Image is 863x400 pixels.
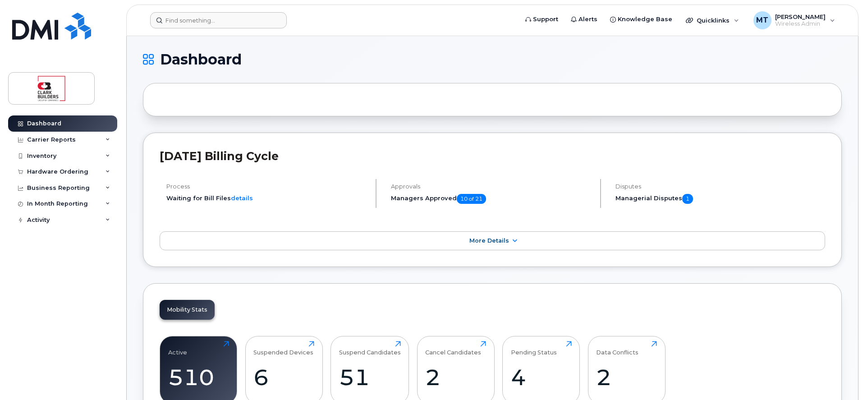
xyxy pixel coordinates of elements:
h4: Disputes [615,183,825,190]
div: Data Conflicts [596,341,638,356]
a: details [231,194,253,202]
div: 510 [168,364,229,391]
span: More Details [469,237,509,244]
div: Suspend Candidates [339,341,401,356]
div: Suspended Devices [253,341,313,356]
div: Cancel Candidates [425,341,481,356]
a: Pending Status4 [511,341,572,399]
div: 2 [596,364,657,391]
div: Pending Status [511,341,557,356]
div: 4 [511,364,572,391]
h4: Approvals [391,183,592,190]
h2: [DATE] Billing Cycle [160,149,825,163]
li: Waiting for Bill Files [166,194,368,202]
div: 51 [339,364,401,391]
a: Cancel Candidates2 [425,341,486,399]
span: 10 of 21 [457,194,486,204]
a: Suspended Devices6 [253,341,314,399]
h5: Managers Approved [391,194,592,204]
a: Active510 [168,341,229,399]
div: Active [168,341,187,356]
h4: Process [166,183,368,190]
a: Data Conflicts2 [596,341,657,399]
span: 1 [682,194,693,204]
a: Suspend Candidates51 [339,341,401,399]
span: Dashboard [160,53,242,66]
iframe: Messenger Launcher [824,361,856,393]
h5: Managerial Disputes [615,194,825,204]
div: 2 [425,364,486,391]
div: 6 [253,364,314,391]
